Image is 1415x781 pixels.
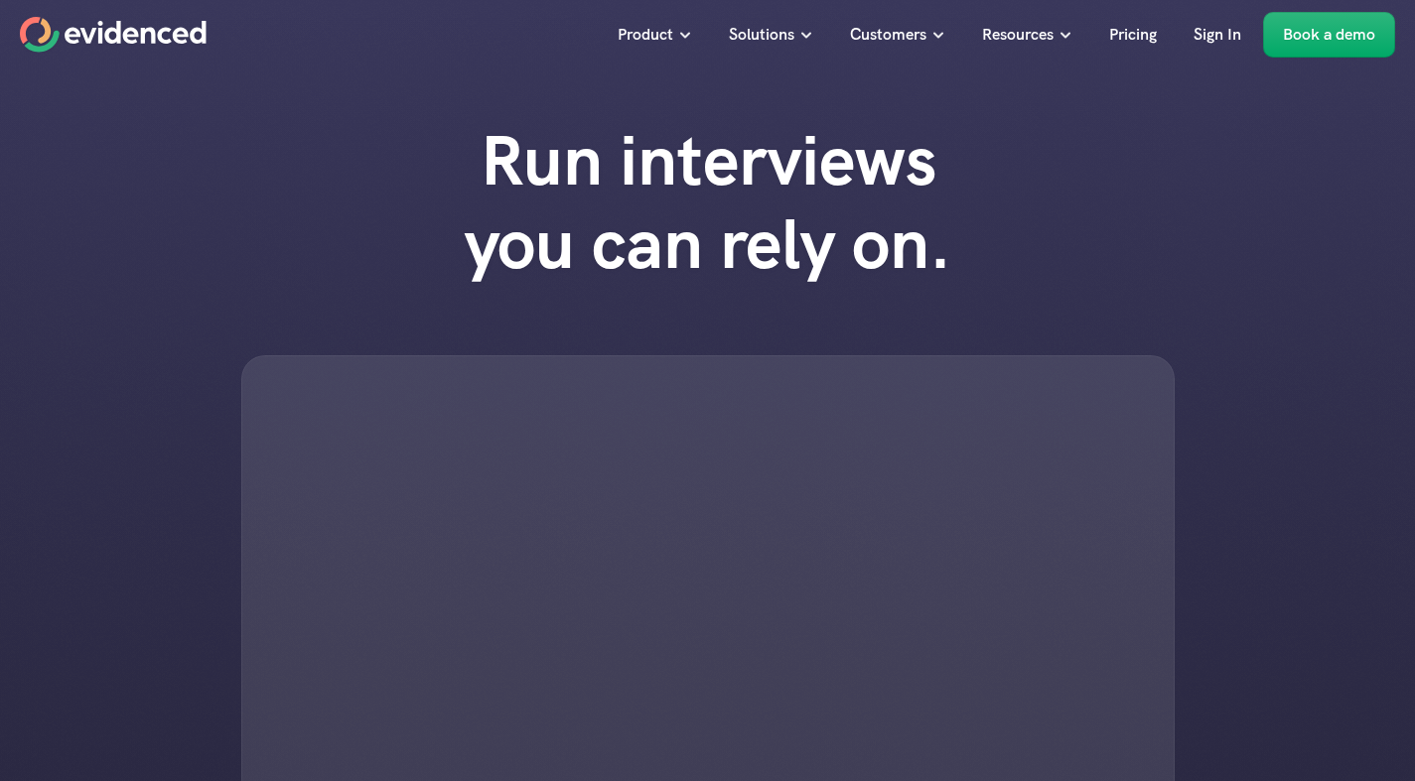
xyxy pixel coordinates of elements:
p: Solutions [729,22,794,48]
a: Book a demo [1263,12,1395,58]
a: Pricing [1094,12,1172,58]
p: Pricing [1109,22,1157,48]
a: Sign In [1179,12,1256,58]
h1: Run interviews you can rely on. [425,119,991,286]
p: Sign In [1194,22,1241,48]
p: Resources [982,22,1054,48]
p: Book a demo [1283,22,1375,48]
a: Home [20,17,207,53]
p: Product [618,22,673,48]
p: Customers [850,22,926,48]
